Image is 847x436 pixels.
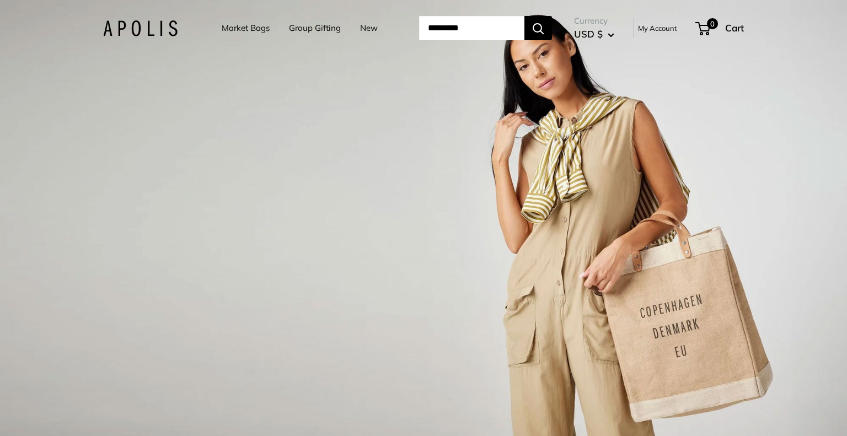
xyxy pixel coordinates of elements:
[574,13,614,29] span: Currency
[696,19,744,37] a: 0 Cart
[574,28,603,40] span: USD $
[638,21,677,35] a: My Account
[103,20,178,36] img: Apolis
[360,20,378,36] a: New
[289,20,341,36] a: Group Gifting
[574,25,614,43] button: USD $
[222,20,270,36] a: Market Bags
[524,16,552,40] button: Search
[707,18,718,29] span: 0
[419,16,524,40] input: Search...
[725,22,744,34] span: Cart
